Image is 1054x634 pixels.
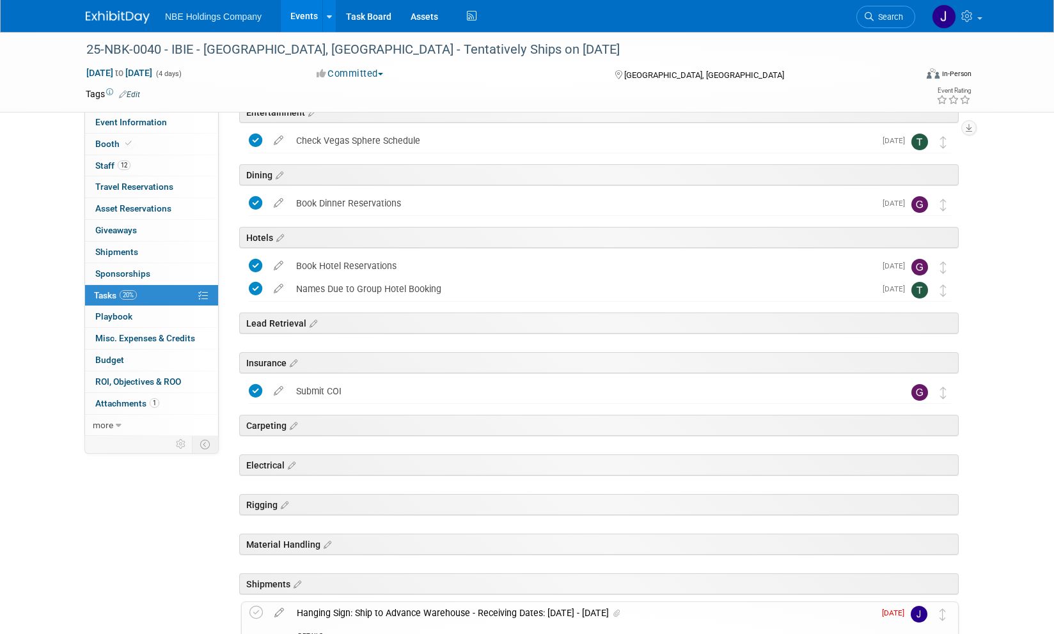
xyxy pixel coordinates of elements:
i: Move task [940,284,947,297]
div: Event Rating [936,88,971,94]
span: Asset Reservations [95,203,171,213]
i: Move task [940,608,946,621]
td: Toggle Event Tabs [193,436,219,452]
span: Attachments [95,398,159,408]
a: Asset Reservations [85,198,218,219]
span: [DATE] [882,608,911,617]
span: Travel Reservations [95,182,173,192]
span: [DATE] [883,199,911,208]
td: Personalize Event Tab Strip [170,436,193,452]
a: Edit sections [273,231,284,244]
img: Greg Laubacher [911,259,928,275]
div: Rigging [239,494,959,515]
img: John Vargo [932,4,956,29]
a: Attachments1 [85,393,218,414]
div: Insurance [239,352,959,373]
a: Edit sections [287,356,297,369]
div: Check Vegas Sphere Schedule [290,130,875,151]
a: edit [268,607,290,619]
a: Edit [119,90,140,99]
span: [DATE] [883,284,911,293]
div: Shipments [239,573,959,594]
a: ROI, Objectives & ROO [85,371,218,392]
span: Playbook [95,311,132,321]
img: Format-Inperson.png [927,68,940,79]
a: Edit sections [290,577,301,590]
i: Move task [940,387,947,399]
a: Booth [85,134,218,155]
span: Shipments [95,247,138,257]
a: Misc. Expenses & Credits [85,328,218,349]
a: Budget [85,350,218,371]
div: Dining [239,164,959,185]
a: Edit sections [287,419,297,431]
div: Names Due to Group Hotel Booking [290,278,875,300]
i: Move task [940,199,947,211]
a: Event Information [85,112,218,133]
span: Booth [95,139,134,149]
a: Edit sections [320,537,331,550]
i: Booth reservation complete [125,140,132,147]
img: Greg Laubacher [911,196,928,213]
a: Tasks20% [85,285,218,306]
button: Committed [312,67,388,81]
div: In-Person [941,69,971,79]
div: Hotels [239,227,959,248]
span: ROI, Objectives & ROO [95,376,181,387]
span: more [93,420,113,430]
img: Greg Laubacher [911,384,928,401]
a: Shipments [85,242,218,263]
a: Search [856,6,915,28]
div: Book Dinner Reservations [290,192,875,214]
a: edit [267,283,290,295]
a: Edit sections [305,105,316,118]
span: [DATE] [DATE] [86,67,153,79]
span: Misc. Expenses & Credits [95,333,195,343]
span: Staff [95,160,130,171]
span: [GEOGRAPHIC_DATA], [GEOGRAPHIC_DATA] [624,70,784,80]
a: more [85,415,218,436]
div: Material Handling [239,534,959,555]
td: Tags [86,88,140,100]
img: Tim Wiersma [911,282,928,298]
i: Move task [940,261,947,274]
span: Sponsorships [95,268,150,279]
span: to [113,68,125,78]
div: 25-NBK-0040 - IBIE - [GEOGRAPHIC_DATA], [GEOGRAPHIC_DATA] - Tentatively Ships on [DATE] [82,38,896,61]
a: edit [267,385,290,397]
div: Carpeting [239,415,959,436]
a: Edit sections [272,168,283,181]
img: John Vargo [911,606,927,622]
a: Giveaways [85,220,218,241]
a: Sponsorships [85,263,218,284]
div: Lead Retrieval [239,313,959,334]
span: [DATE] [883,136,911,145]
div: Event Format [840,66,971,86]
a: Edit sections [285,458,295,471]
div: Book Hotel Reservations [290,255,875,277]
span: 1 [150,398,159,408]
a: Travel Reservations [85,176,218,197]
span: 20% [120,290,137,300]
img: ExhibitDay [86,11,150,24]
div: Submit COI [290,380,886,402]
span: NBE Holdings Company [165,12,262,22]
a: edit [267,135,290,146]
img: Tim Wiersma [911,134,928,150]
span: Event Information [95,117,167,127]
a: edit [267,197,290,209]
i: Move task [940,136,947,148]
span: Search [874,12,903,22]
div: Electrical [239,454,959,476]
span: (4 days) [155,70,182,78]
a: edit [267,260,290,272]
a: Edit sections [278,498,288,511]
a: Playbook [85,306,218,327]
span: Budget [95,355,124,365]
span: Giveaways [95,225,137,235]
span: [DATE] [883,261,911,270]
a: Staff12 [85,155,218,176]
span: 12 [118,160,130,170]
a: Edit sections [306,316,317,329]
div: Hanging Sign: Ship to Advance Warehouse - Receiving Dates: [DATE] - [DATE] [290,602,874,624]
